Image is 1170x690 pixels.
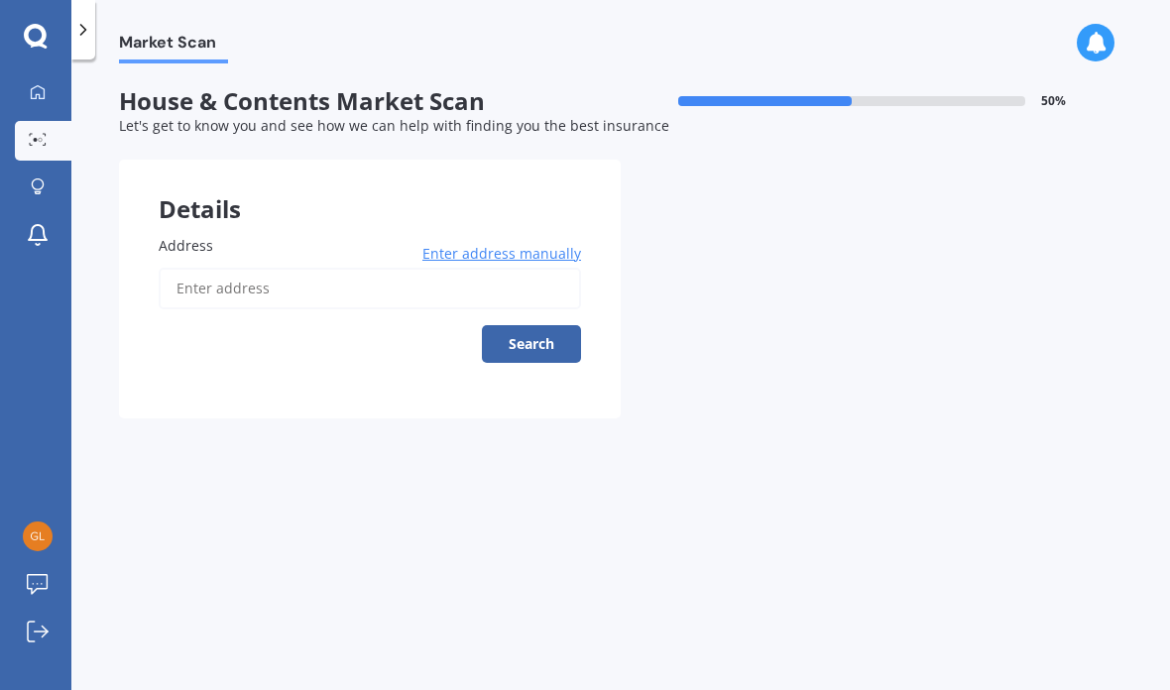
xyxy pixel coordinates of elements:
span: Enter address manually [422,244,581,264]
input: Enter address [159,268,581,309]
div: Details [119,160,621,219]
span: House & Contents Market Scan [119,87,621,116]
span: Market Scan [119,33,228,59]
button: Search [482,325,581,363]
span: Address [159,236,213,255]
img: 19adcbea8e34951a45295f887bd1df75 [23,521,53,551]
span: 50 % [1041,94,1066,108]
span: Let's get to know you and see how we can help with finding you the best insurance [119,116,669,135]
